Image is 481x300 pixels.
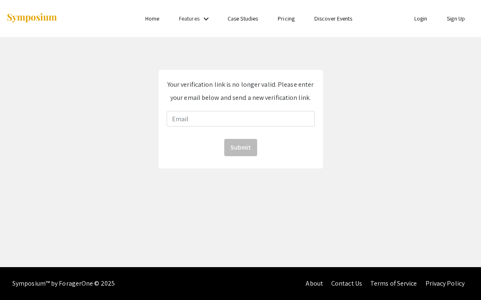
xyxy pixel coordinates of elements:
button: Submit [224,139,257,156]
input: Email [167,111,315,127]
a: Login [414,15,428,22]
mat-icon: Expand Features list [201,14,211,24]
a: Features [179,15,200,22]
div: Symposium™ by ForagerOne © 2025 [12,267,115,300]
a: Contact Us [331,279,362,288]
a: Sign Up [447,15,465,22]
a: Discover Events [314,15,353,22]
img: Symposium by ForagerOne [6,13,58,24]
a: Terms of Service [370,279,417,288]
a: Case Studies [228,15,258,22]
p: Your verification link is no longer valid. Please enter your email below and send a new verificat... [167,78,315,104]
a: Pricing [278,15,295,22]
a: About [306,279,323,288]
a: Home [145,15,159,22]
a: Privacy Policy [425,279,465,288]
